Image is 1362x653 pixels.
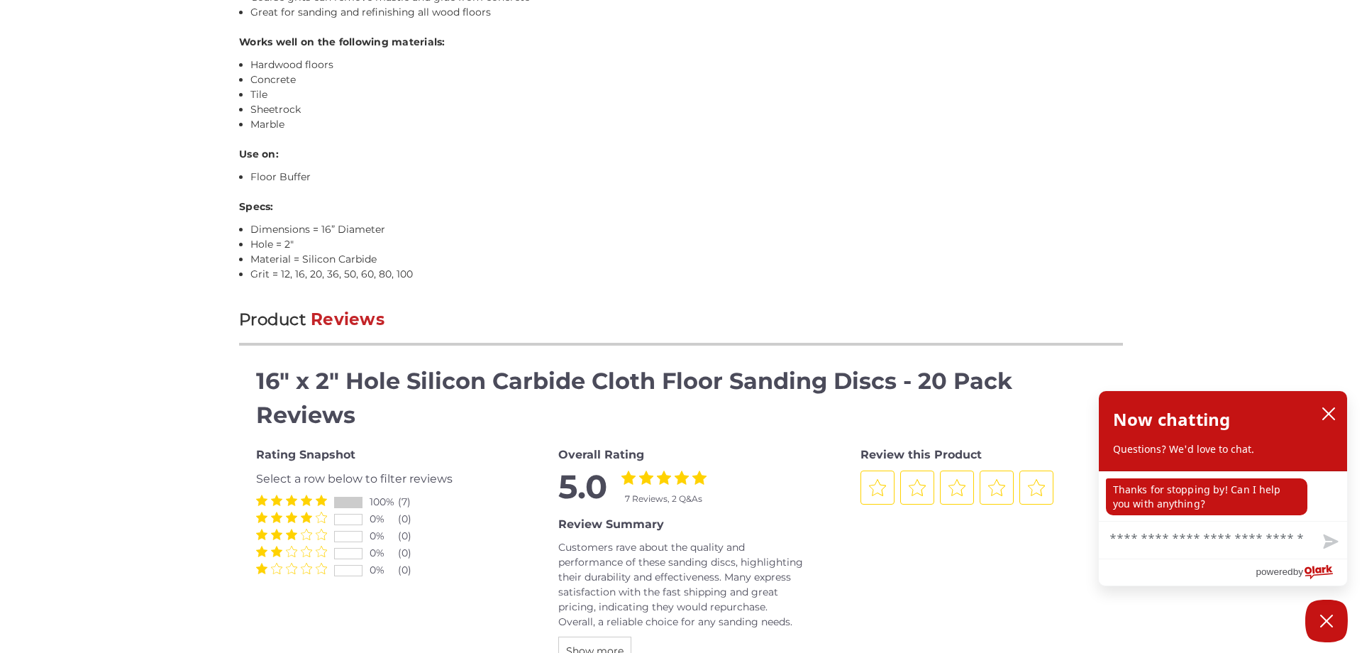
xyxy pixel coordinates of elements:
label: 2 Stars [271,546,282,557]
label: 5 Stars [316,495,327,506]
span: 7 Reviews [625,493,668,504]
label: 3 Stars [286,512,297,523]
label: 2 Stars [271,512,282,523]
a: Powered by Olark [1256,559,1347,586]
label: 5 Stars [316,563,327,574]
h4: Use on: [239,147,1123,162]
div: Rating Snapshot [256,446,502,463]
li: Tile [250,87,1123,102]
label: 5 Stars [316,529,327,540]
label: 4 Stars [301,529,312,540]
label: 1 Star [256,529,267,540]
label: 4 Stars [301,546,312,557]
div: (0) [398,512,426,527]
button: close chatbox [1317,403,1340,424]
h4: Specs: [239,199,1123,214]
span: Product [239,309,306,329]
li: Grit = 12, 16, 20, 36, 50, 60, 80, 100 [250,267,1123,282]
div: Overall Rating [558,446,804,463]
div: 0% [370,563,398,578]
span: , 2 Q&As [668,493,702,504]
div: Review this Product [860,446,1106,463]
li: Marble [250,117,1123,132]
p: Questions? We'd love to chat. [1113,442,1333,456]
label: 2 Stars [271,495,282,506]
label: 4 Stars [301,512,312,523]
label: 2 Stars [271,563,282,574]
div: 0% [370,512,398,527]
label: 3 Stars [286,563,297,574]
span: 5.0 [558,471,607,505]
li: Concrete [250,72,1123,87]
button: Send message [1312,526,1347,559]
label: 4 Stars [301,495,312,506]
label: 3 Stars [286,546,297,557]
div: (0) [398,563,426,578]
div: (0) [398,529,426,544]
div: 100% [370,495,398,510]
div: (0) [398,546,426,561]
div: Select a row below to filter reviews [256,471,502,488]
li: Hardwood floors [250,57,1123,72]
label: 3 Stars [657,471,671,485]
div: 0% [370,529,398,544]
h2: 16" x 2" Hole Silicon Carbide Cloth Floor Sanding Discs - 20 Pack Reviews [256,364,1106,432]
label: 1 Star [256,495,267,506]
label: 5 Stars [316,546,327,557]
li: Dimensions = 16” Diameter [250,222,1123,237]
h4: Works well on the following materials: [239,35,1123,50]
label: 4 Stars [301,563,312,574]
label: 5 Stars [316,512,327,523]
p: Thanks for stopping by! Can I help you with anything? [1106,478,1307,515]
button: Close Chatbox [1305,600,1348,642]
label: 1 Star [621,471,636,485]
label: 1 Star [256,546,267,557]
li: Great for sanding and refinishing all wood floors [250,5,1123,20]
span: powered [1256,563,1292,581]
div: olark chatbox [1098,390,1348,586]
li: Sheetrock [250,102,1123,117]
li: Material = Silicon Carbide [250,252,1123,267]
li: Floor Buffer [250,170,1123,185]
label: 2 Stars [639,471,653,485]
label: 4 Stars [675,471,689,485]
span: by [1293,563,1303,581]
label: 2 Stars [271,529,282,540]
span: Reviews [311,309,384,329]
label: 5 Stars [692,471,707,485]
div: chat [1099,471,1347,521]
div: 0% [370,546,398,561]
li: Hole = 2" [250,237,1123,252]
h2: Now chatting [1113,405,1230,434]
div: Customers rave about the quality and performance of these sanding discs, highlighting their durab... [558,540,804,630]
label: 3 Stars [286,529,297,540]
label: 3 Stars [286,495,297,506]
label: 1 Star [256,563,267,574]
div: Review Summary [558,516,804,533]
label: 1 Star [256,512,267,523]
div: (7) [398,495,426,510]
